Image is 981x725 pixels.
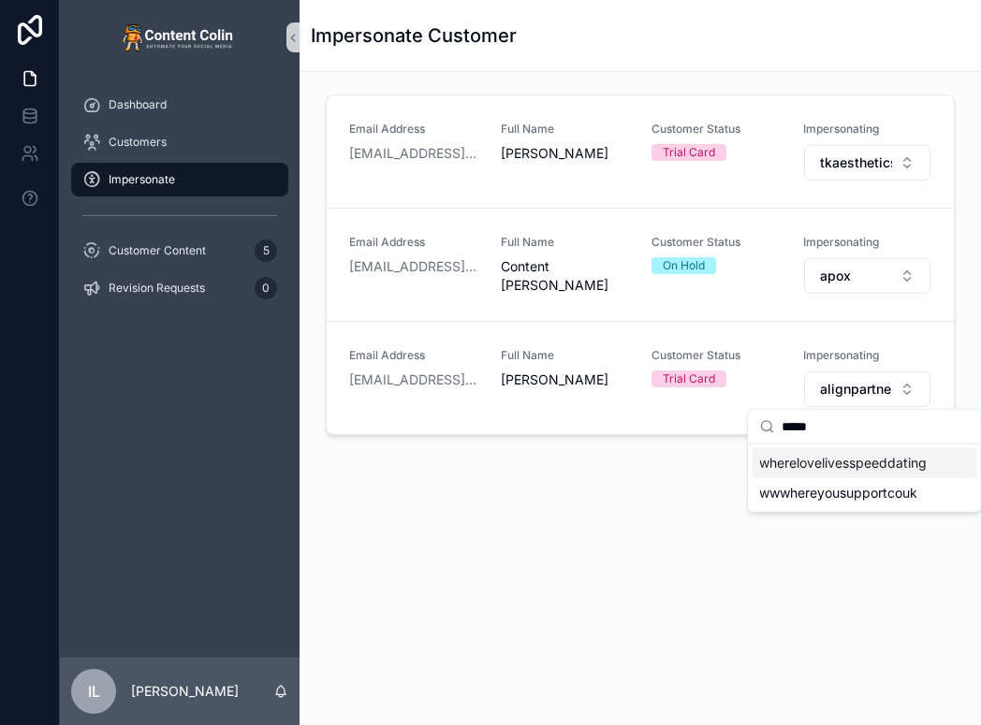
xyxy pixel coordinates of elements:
[71,271,288,305] a: Revision Requests0
[349,348,478,363] span: Email Address
[501,370,630,389] span: [PERSON_NAME]
[131,682,239,701] p: [PERSON_NAME]
[820,267,851,285] span: apox
[109,281,205,296] span: Revision Requests
[652,348,781,363] span: Customer Status
[255,239,277,262] div: 5
[803,348,932,363] span: Impersonating
[109,243,206,258] span: Customer Content
[109,97,167,112] span: Dashboard
[88,680,100,703] span: IL
[255,277,277,299] div: 0
[71,163,288,196] a: Impersonate
[652,122,781,137] span: Customer Status
[663,144,715,161] div: Trial Card
[501,122,630,137] span: Full Name
[803,235,932,250] span: Impersonating
[60,75,300,329] div: scrollable content
[71,234,288,268] a: Customer Content5
[349,370,478,389] a: [EMAIL_ADDRESS][DOMAIN_NAME]
[501,235,630,250] span: Full Name
[122,22,238,52] img: App logo
[820,380,893,399] span: alignpartners
[820,153,893,172] span: tkaesthetics
[804,145,931,181] button: Select Button
[501,144,630,163] span: [PERSON_NAME]
[349,144,478,163] a: [EMAIL_ADDRESS][DOMAIN_NAME]
[759,454,927,472] span: wherelovelivesspeeddating
[71,88,288,122] a: Dashboard
[804,371,931,407] button: Select Button
[663,370,715,387] div: Trial Card
[663,257,705,274] div: On Hold
[311,22,517,49] h1: Impersonate Customer
[501,348,630,363] span: Full Name
[349,257,478,276] a: [EMAIL_ADDRESS][DOMAIN_NAME]
[652,235,781,250] span: Customer Status
[71,125,288,159] a: Customers
[804,258,931,294] button: Select Button
[759,484,917,502] span: wwwhereyousupportcouk
[349,122,478,137] span: Email Address
[349,235,478,250] span: Email Address
[748,444,980,512] div: Suggestions
[501,257,630,295] span: Content [PERSON_NAME]
[109,172,175,187] span: Impersonate
[803,122,932,137] span: Impersonating
[109,135,167,150] span: Customers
